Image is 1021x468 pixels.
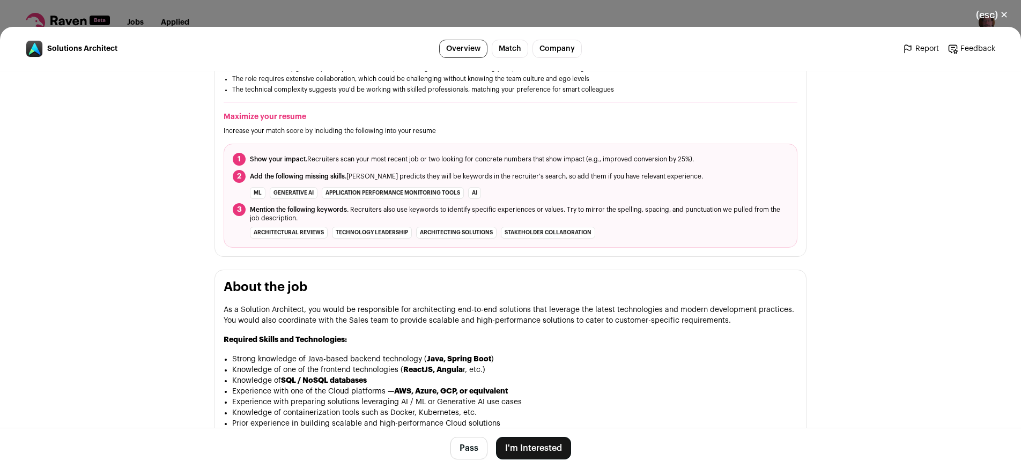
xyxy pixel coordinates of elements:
strong: ReactJS, Angula [403,366,463,374]
span: Show your impact. [250,156,307,162]
a: Match [492,40,528,58]
img: 903ec34c076f08a725e79c1313e7b33fd0936d6c8e319215cfebc282e2a2b67b [26,41,42,57]
li: Experience with preparing solutions leveraging AI / ML or Generative AI use cases [232,397,797,407]
span: Recruiters scan your most recent job or two looking for concrete numbers that show impact (e.g., ... [250,155,694,164]
span: . Recruiters also use keywords to identify specific experiences or values. Try to mirror the spel... [250,205,788,222]
li: Architecting Solutions [416,227,497,239]
li: Prior experience in building scalable and high-performance Cloud solutions [232,418,797,429]
span: Add the following missing skills. [250,173,346,180]
h2: About the job [224,279,797,296]
span: [PERSON_NAME] predicts they will be keywords in the recruiter's search, so add them if you have r... [250,172,703,181]
li: application performance monitoring tools [322,187,464,199]
li: Knowledge of [232,375,797,386]
li: Architectural Reviews [250,227,328,239]
p: Increase your match score by including the following into your resume [224,127,797,135]
button: Pass [450,437,487,459]
strong: AWS, Azure, GCP, or equivalent [394,388,508,395]
span: Mention the following keywords [250,206,347,213]
li: Generative AI [270,187,317,199]
strong: Java, Spring Boot [427,355,491,363]
a: Company [532,40,582,58]
li: The technical complexity suggests you'd be working with skilled professionals, matching your pref... [232,85,789,94]
li: Experience with one of the Cloud platforms — [232,386,797,397]
li: Strong knowledge of Java-based backend technology ( ) [232,354,797,365]
a: Report [902,43,939,54]
span: 2 [233,170,246,183]
a: Overview [439,40,487,58]
p: As a Solution Architect, you would be responsible for architecting end-to-end solutions that leve... [224,304,797,326]
li: AI [468,187,481,199]
button: Close modal [963,3,1021,27]
span: 1 [233,153,246,166]
li: ML [250,187,265,199]
strong: Required Skills and Technologies: [224,336,347,344]
li: The role requires extensive collaboration, which could be challenging without knowing the team cu... [232,75,789,83]
span: 3 [233,203,246,216]
li: Knowledge of containerization tools such as Docker, Kubernetes, etc. [232,407,797,418]
span: Solutions Architect [47,43,117,54]
strong: SQL / NoSQL databases [281,377,367,384]
h2: Maximize your resume [224,112,797,122]
button: I'm Interested [496,437,571,459]
li: Technology Leadership [332,227,412,239]
li: Knowledge of one of the frontend technologies ( r, etc.) [232,365,797,375]
a: Feedback [948,43,995,54]
li: Stakeholder Collaboration [501,227,595,239]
